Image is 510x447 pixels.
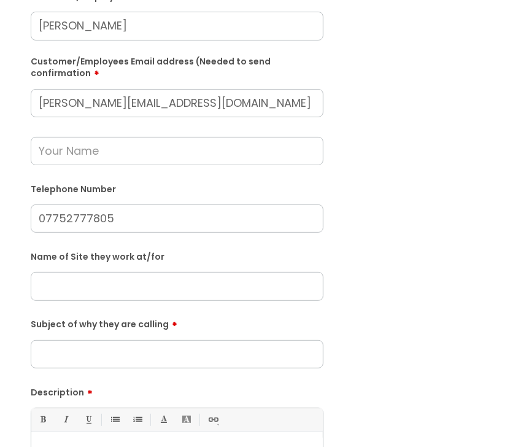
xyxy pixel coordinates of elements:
[205,412,220,427] a: Link
[31,54,323,79] label: Customer/Employees Email address (Needed to send confirmation
[31,182,323,195] label: Telephone Number
[31,137,323,165] input: Your Name
[80,412,96,427] a: Underline(Ctrl-U)
[107,412,122,427] a: • Unordered List (Ctrl-Shift-7)
[31,383,323,398] label: Description
[129,412,145,427] a: 1. Ordered List (Ctrl-Shift-8)
[156,412,171,427] a: Font Color
[35,412,50,427] a: Bold (Ctrl-B)
[31,89,323,117] input: Email
[179,412,194,427] a: Back Color
[31,315,323,330] label: Subject of why they are calling
[58,412,73,427] a: Italic (Ctrl-I)
[31,249,323,262] label: Name of Site they work at/for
